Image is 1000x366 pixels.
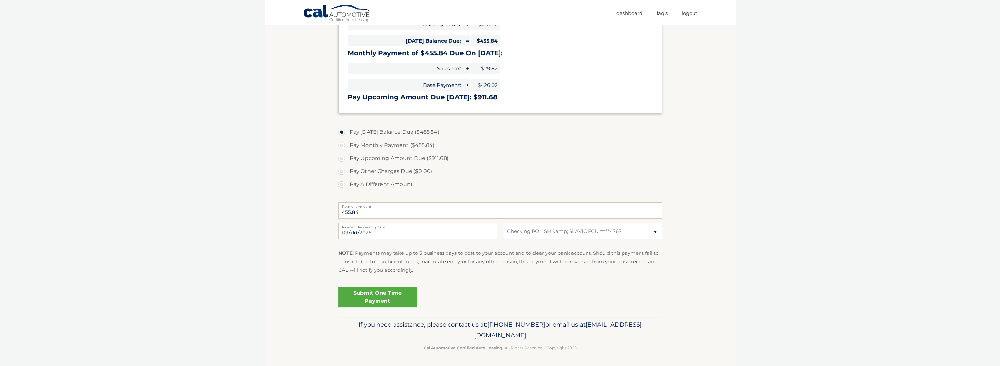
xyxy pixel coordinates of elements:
span: Base Payment: [348,79,464,91]
p: - All Rights Reserved - Copyright 2025 [342,344,658,351]
label: Pay A Different Amount [338,178,662,191]
p: If you need assistance, please contact us at: or email us at [342,320,658,340]
span: $455.84 [471,35,500,46]
span: [DATE] Balance Due: [348,35,464,46]
input: Payment Date [338,223,497,239]
span: Sales Tax: [348,63,464,74]
span: = [464,35,470,46]
span: [PHONE_NUMBER] [487,321,545,328]
label: Pay [DATE] Balance Due ($455.84) [338,126,662,139]
label: Pay Other Charges Due ($0.00) [338,165,662,178]
span: + [464,79,470,91]
span: [EMAIL_ADDRESS][DOMAIN_NAME] [474,321,642,339]
input: Payment Amount [338,202,662,219]
a: Submit One Time Payment [338,287,417,307]
a: Cal Automotive [303,4,372,23]
label: Payment Processing Date [338,223,497,228]
span: $29.82 [471,63,500,74]
a: FAQ's [657,8,668,19]
span: $426.02 [471,79,500,91]
a: Logout [682,8,697,19]
strong: NOTE [338,250,353,256]
strong: Cal Automotive Certified Auto Leasing [424,345,502,350]
p: : Payments may take up to 3 business days to post to your account and to clear your bank account.... [338,249,662,275]
label: Pay Upcoming Amount Due ($911.68) [338,152,662,165]
label: Pay Monthly Payment ($455.84) [338,139,662,152]
label: Payment Amount [338,202,662,208]
h3: Monthly Payment of $455.84 Due On [DATE]: [348,49,653,57]
span: + [464,63,470,74]
a: Dashboard [616,8,642,19]
h3: Pay Upcoming Amount Due [DATE]: $911.68 [348,93,653,101]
